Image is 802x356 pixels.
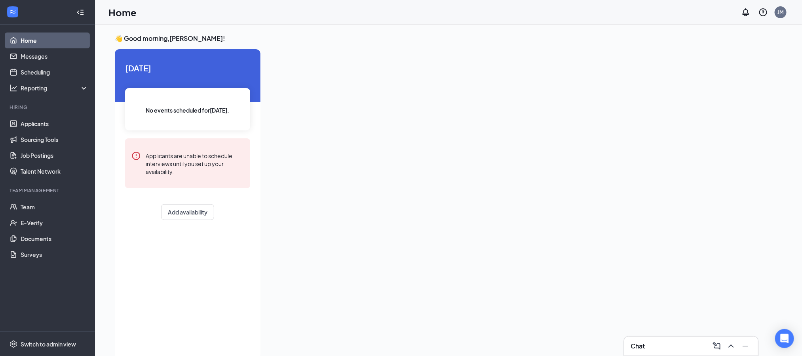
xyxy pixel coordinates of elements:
[76,8,84,16] svg: Collapse
[21,247,88,262] a: Surveys
[21,84,89,92] div: Reporting
[741,341,750,351] svg: Minimize
[631,342,645,350] h3: Chat
[21,340,76,348] div: Switch to admin view
[146,151,244,176] div: Applicants are unable to schedule interviews until you set up your availability.
[739,340,752,352] button: Minimize
[741,8,751,17] svg: Notifications
[9,8,17,16] svg: WorkstreamLogo
[10,340,17,348] svg: Settings
[712,341,722,351] svg: ComposeMessage
[758,8,768,17] svg: QuestionInfo
[21,48,88,64] a: Messages
[10,84,17,92] svg: Analysis
[21,147,88,163] a: Job Postings
[10,104,87,111] div: Hiring
[21,33,88,48] a: Home
[726,341,736,351] svg: ChevronUp
[711,340,723,352] button: ComposeMessage
[21,64,88,80] a: Scheduling
[146,106,230,115] span: No events scheduled for [DATE] .
[108,6,137,19] h1: Home
[725,340,737,352] button: ChevronUp
[778,9,784,15] div: JM
[775,329,794,348] div: Open Intercom Messenger
[131,151,141,161] svg: Error
[21,132,88,147] a: Sourcing Tools
[10,187,87,194] div: Team Management
[125,62,250,74] span: [DATE]
[161,204,214,220] button: Add availability
[21,163,88,179] a: Talent Network
[21,116,88,132] a: Applicants
[21,215,88,231] a: E-Verify
[21,231,88,247] a: Documents
[21,199,88,215] a: Team
[115,34,710,43] h3: 👋 Good morning, [PERSON_NAME] !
